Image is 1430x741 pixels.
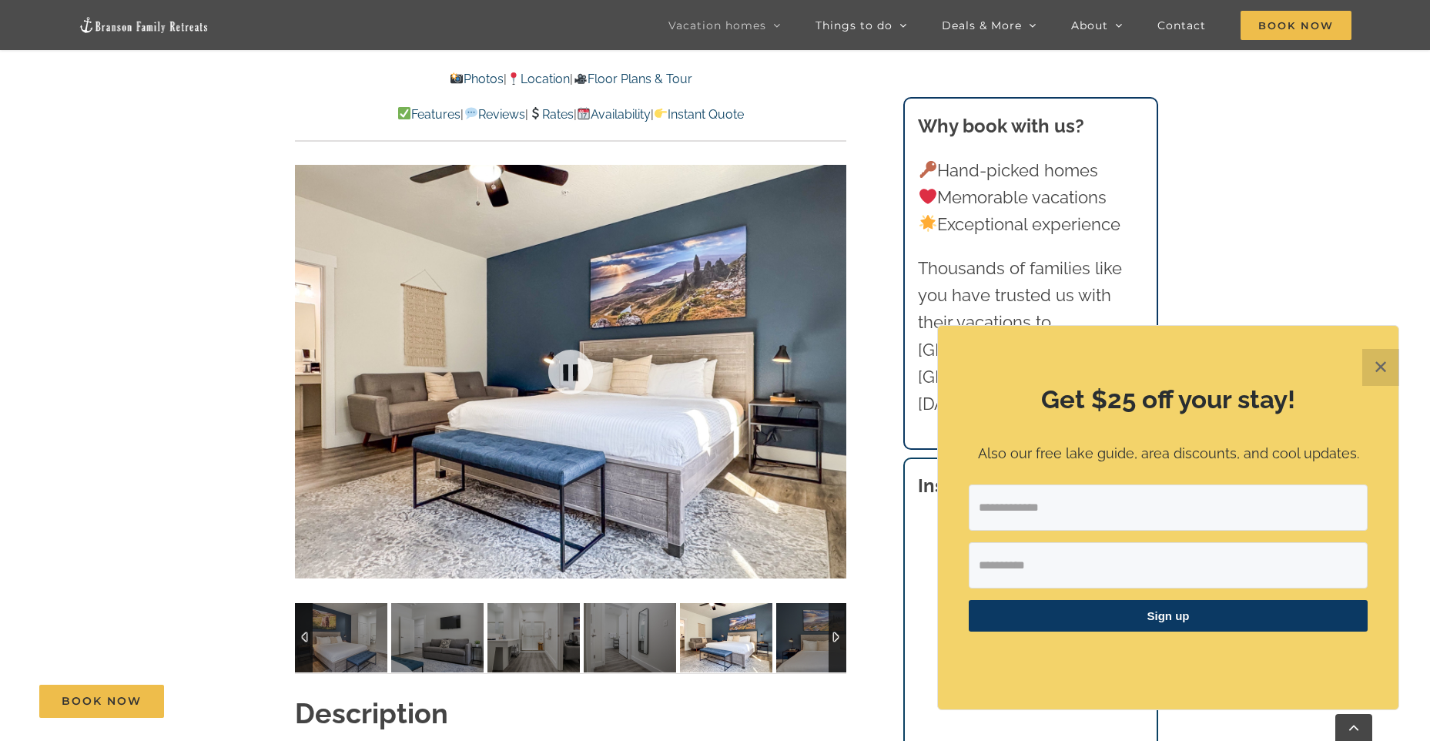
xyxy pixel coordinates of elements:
[969,651,1368,667] p: ​
[919,188,936,205] img: ❤️
[668,20,766,31] span: Vacation homes
[397,107,460,122] a: Features
[969,484,1368,531] input: Email Address
[578,107,590,119] img: 📆
[487,603,580,672] img: 050-Skye-Retreat-Branson-Family-Retreats-Table-Rock-Lake-vacation-home-1254-scaled.jpg-nggid04187...
[507,72,520,85] img: 📍
[584,603,676,672] img: 045-Skye-Retreat-Branson-Family-Retreats-Table-Rock-Lake-vacation-home-1227-scaled.jpg-nggid04188...
[655,107,667,119] img: 👉
[969,600,1368,632] button: Sign up
[450,72,504,86] a: Photos
[39,685,164,718] a: Book Now
[465,107,477,119] img: 💬
[574,72,587,85] img: 🎥
[507,72,570,86] a: Location
[577,107,651,122] a: Availability
[918,474,1037,497] strong: Instant quote
[398,107,410,119] img: ✅
[654,107,744,122] a: Instant Quote
[1157,20,1206,31] span: Contact
[1241,11,1351,40] span: Book Now
[969,382,1368,417] h2: Get $25 off your stay!
[391,603,484,672] img: 044b-Skye-Retreat-Branson-Family-Retreats-Table-Rock-Lake-vacation-home-1224-scaled.jpg-nggid0419...
[295,697,448,729] strong: Description
[918,255,1143,417] p: Thousands of families like you have trusted us with their vacations to [GEOGRAPHIC_DATA] and [GEO...
[776,603,869,672] img: Skye-Retreat-at-Table-Rock-Lake-3017-scaled.jpg-nggid042986-ngg0dyn-120x90-00f0w010c011r110f110r0...
[680,603,772,672] img: Skye-Retreat-at-Table-Rock-Lake-3018-scaled.jpg-nggid042987-ngg0dyn-120x90-00f0w010c011r110f110r0...
[969,542,1368,588] input: First Name
[815,20,892,31] span: Things to do
[919,215,936,232] img: 🌟
[295,603,387,672] img: Skye-Retreat-at-Table-Rock-Lake-3014-scaled.jpg-nggid042985-ngg0dyn-120x90-00f0w010c011r110f110r0...
[528,107,574,122] a: Rates
[79,16,209,34] img: Branson Family Retreats Logo
[464,107,524,122] a: Reviews
[529,107,541,119] img: 💲
[573,72,692,86] a: Floor Plans & Tour
[942,20,1022,31] span: Deals & More
[1362,349,1399,386] button: Close
[919,161,936,178] img: 🔑
[918,157,1143,239] p: Hand-picked homes Memorable vacations Exceptional experience
[969,443,1368,465] p: Also our free lake guide, area discounts, and cool updates.
[295,105,846,125] p: | | | |
[1071,20,1108,31] span: About
[450,72,463,85] img: 📸
[62,695,142,708] span: Book Now
[295,69,846,89] p: | |
[918,112,1143,140] h3: Why book with us?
